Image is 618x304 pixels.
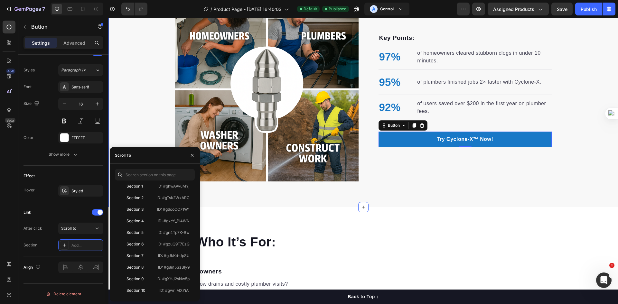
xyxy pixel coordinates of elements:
[115,152,131,158] div: Scroll To
[157,207,190,212] p: ID: #g6coOC71W1
[23,173,35,179] div: Effect
[270,114,443,129] button: <p>Try Cyclone-X™ Now!</p>
[23,67,35,73] div: Styles
[126,253,144,259] div: Section 7
[5,118,15,123] div: Beta
[23,187,35,193] div: Hover
[271,81,292,97] p: 92%
[278,105,293,110] div: Button
[328,117,385,125] p: Try Cyclone-X™ Now!
[158,264,190,270] p: ID: #g8m5SzBly9
[32,40,50,46] p: Settings
[126,195,144,201] div: Section 2
[271,56,292,72] p: 95%
[46,290,81,298] div: Delete element
[126,207,144,212] div: Section 3
[156,276,190,282] p: ID: #gXHJ2sNw5p
[23,263,42,272] div: Align
[108,18,618,304] iframe: Design area
[271,31,292,47] p: 97%
[67,262,239,285] p: Tired of slow drains and costly plumber visits? ✅ Clear your kitchen, bathroom, and floor drains ...
[309,31,442,47] p: of homeowners cleared stubborn clogs in under 10 minutes.
[71,135,102,141] div: FFFFFF
[609,263,614,268] span: 1
[157,183,190,189] p: ID: #ghwAAvuMYj
[73,250,113,257] strong: Homeowners
[380,6,394,12] h3: Control
[71,188,102,194] div: Styled
[575,3,602,15] button: Publish
[126,230,144,235] div: Section 5
[581,6,597,13] div: Publish
[3,3,48,15] button: 7
[488,3,549,15] button: Assigned Products
[372,6,375,12] p: A
[67,215,240,233] h2: 🎯 Who It’s For:
[31,23,86,31] p: Button
[126,183,143,189] div: Section 1
[126,241,144,247] div: Section 6
[309,82,442,97] p: of users saved over $200 in the first year on plumber fees.
[126,276,144,282] div: Section 9
[156,195,190,201] p: ID: #gTsk2WxARC
[213,6,282,13] span: Product Page - [DATE] 16:40:03
[23,209,31,215] div: Link
[63,40,85,46] p: Advanced
[6,69,15,74] div: 450
[23,226,42,231] div: After click
[23,289,103,299] button: Delete element
[557,6,567,12] span: Save
[158,218,190,224] p: ID: #gxcY_PI4WN
[23,84,32,90] div: Font
[58,64,103,76] button: Paragraph 1*
[23,135,33,141] div: Color
[49,151,79,158] div: Show more
[23,149,103,160] button: Show more
[364,3,409,15] button: AControl
[596,272,612,288] iframe: Intercom live chat
[61,226,76,231] span: Scroll to
[551,3,573,15] button: Save
[126,218,144,224] div: Section 4
[67,249,239,258] p: 🛠
[309,60,433,68] p: of plumbers finished jobs 2× faster with Cyclone-X.
[71,243,102,248] div: Add...
[239,275,270,282] div: Back to Top ↑
[61,67,86,73] span: Paragraph 1*
[58,223,103,234] button: Scroll to
[157,230,190,235] p: ID: #gn4Tp7K-Rw
[126,264,144,270] div: Section 8
[158,253,190,259] p: ID: #gJkKd-JpSU
[159,288,190,293] p: ID: #gwr_MXYiAi
[42,5,45,13] p: 7
[304,6,317,12] span: Default
[71,84,102,90] div: Sans-serif
[329,6,346,12] span: Published
[211,6,212,13] span: /
[121,3,147,15] div: Undo/Redo
[126,288,145,293] div: Section 10
[115,169,195,180] input: Search section on this page
[23,99,41,108] div: Size
[157,241,190,247] p: ID: #gzuQ9T7EzG
[493,6,534,13] span: Assigned Products
[23,242,37,248] div: Section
